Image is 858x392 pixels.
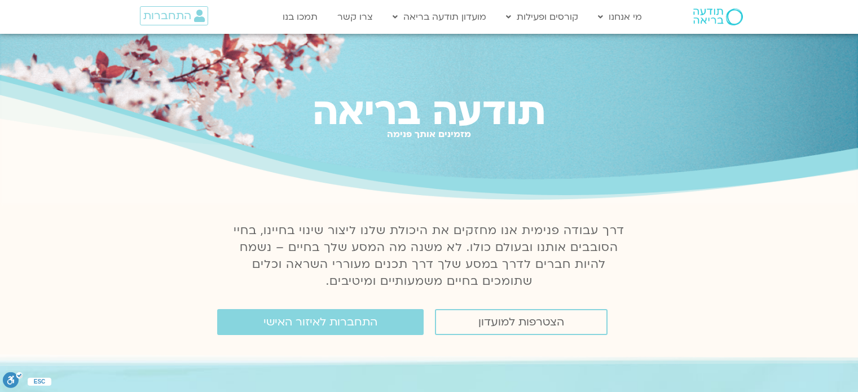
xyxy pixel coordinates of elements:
[500,6,584,28] a: קורסים ופעילות
[140,6,208,25] a: התחברות
[277,6,323,28] a: תמכו בנו
[227,222,631,290] p: דרך עבודה פנימית אנו מחזקים את היכולת שלנו ליצור שינוי בחיינו, בחיי הסובבים אותנו ובעולם כולו. לא...
[478,316,564,328] span: הצטרפות למועדון
[435,309,608,335] a: הצטרפות למועדון
[332,6,379,28] a: צרו קשר
[693,8,743,25] img: תודעה בריאה
[387,6,492,28] a: מועדון תודעה בריאה
[263,316,377,328] span: התחברות לאיזור האישי
[143,10,191,22] span: התחברות
[217,309,424,335] a: התחברות לאיזור האישי
[592,6,648,28] a: מי אנחנו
